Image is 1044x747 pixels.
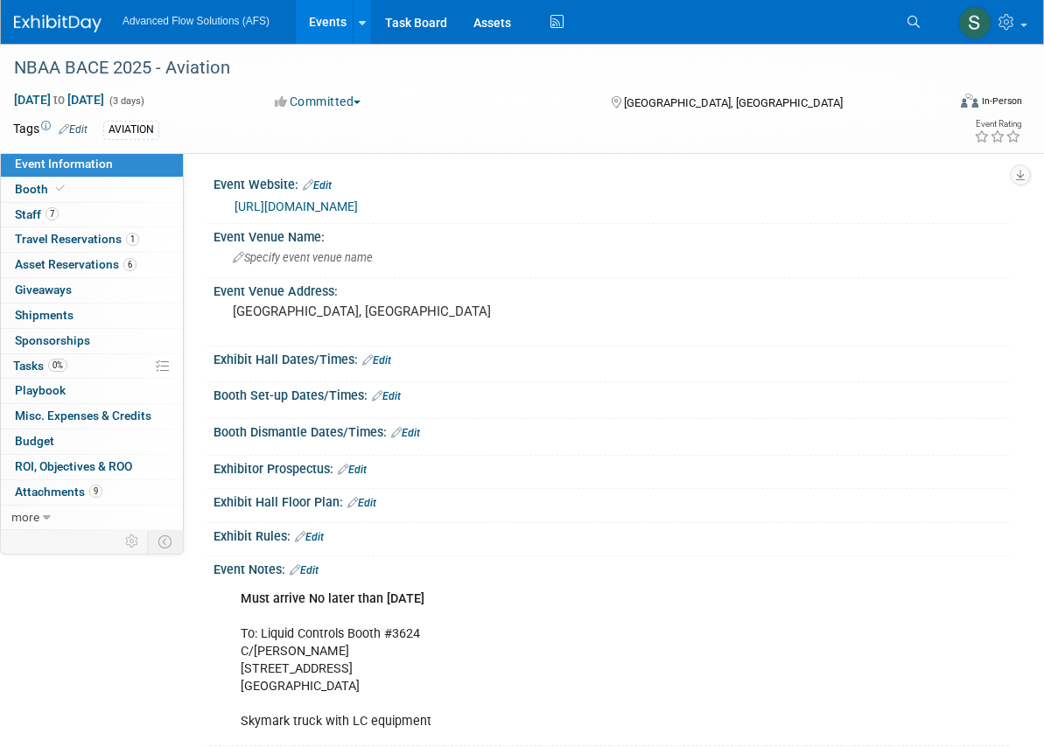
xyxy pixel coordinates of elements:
[108,95,144,107] span: (3 days)
[48,359,67,372] span: 0%
[1,404,183,429] a: Misc. Expenses & Credits
[126,233,139,246] span: 1
[56,184,65,193] i: Booth reservation complete
[13,120,88,140] td: Tags
[233,304,526,319] pre: [GEOGRAPHIC_DATA], [GEOGRAPHIC_DATA]
[338,464,367,476] a: Edit
[214,171,1009,194] div: Event Website:
[214,489,1009,512] div: Exhibit Hall Floor Plan:
[59,123,88,136] a: Edit
[123,258,137,271] span: 6
[295,531,324,543] a: Edit
[1,480,183,505] a: Attachments9
[103,121,159,139] div: AVIATION
[1,227,183,252] a: Travel Reservations1
[958,6,991,39] img: Steve McAnally
[214,556,1009,579] div: Event Notes:
[8,52,924,84] div: NBAA BACE 2025 - Aviation
[1,429,183,454] a: Budget
[214,419,1009,442] div: Booth Dismantle Dates/Times:
[15,308,74,322] span: Shipments
[15,157,113,171] span: Event Information
[1,152,183,177] a: Event Information
[15,232,139,246] span: Travel Reservations
[624,96,843,109] span: [GEOGRAPHIC_DATA], [GEOGRAPHIC_DATA]
[865,91,1022,117] div: Event Format
[1,253,183,277] a: Asset Reservations6
[372,390,401,402] a: Edit
[15,434,54,448] span: Budget
[1,278,183,303] a: Giveaways
[214,456,1009,478] div: Exhibitor Prospectus:
[14,15,102,32] img: ExhibitDay
[961,94,978,108] img: Format-Inperson.png
[15,383,66,397] span: Playbook
[981,94,1022,108] div: In-Person
[89,485,102,498] span: 9
[117,530,148,553] td: Personalize Event Tab Strip
[214,523,1009,546] div: Exhibit Rules:
[228,582,850,740] div: To: Liquid Controls Booth #3624 C/[PERSON_NAME] [STREET_ADDRESS] [GEOGRAPHIC_DATA] Skymark truck ...
[15,485,102,499] span: Attachments
[391,427,420,439] a: Edit
[1,455,183,479] a: ROI, Objectives & ROO
[241,591,424,606] b: Must arrive No later than [DATE]
[13,359,67,373] span: Tasks
[1,379,183,403] a: Playbook
[15,408,151,422] span: Misc. Expenses & Credits
[11,510,39,524] span: more
[269,93,368,110] button: Committed
[235,199,358,213] a: [URL][DOMAIN_NAME]
[214,278,1009,300] div: Event Venue Address:
[15,207,59,221] span: Staff
[974,120,1021,129] div: Event Rating
[15,459,132,473] span: ROI, Objectives & ROO
[1,178,183,202] a: Booth
[214,346,1009,369] div: Exhibit Hall Dates/Times:
[1,354,183,379] a: Tasks0%
[148,530,184,553] td: Toggle Event Tabs
[214,224,1009,246] div: Event Venue Name:
[1,329,183,353] a: Sponsorships
[1,506,183,530] a: more
[1,304,183,328] a: Shipments
[15,283,72,297] span: Giveaways
[214,382,1009,405] div: Booth Set-up Dates/Times:
[290,564,319,576] a: Edit
[233,251,373,264] span: Specify event venue name
[1,203,183,227] a: Staff7
[46,207,59,220] span: 7
[15,333,90,347] span: Sponsorships
[51,93,67,107] span: to
[15,257,137,271] span: Asset Reservations
[13,92,105,108] span: [DATE] [DATE]
[123,15,270,27] span: Advanced Flow Solutions (AFS)
[362,354,391,367] a: Edit
[303,179,332,192] a: Edit
[15,182,68,196] span: Booth
[347,497,376,509] a: Edit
